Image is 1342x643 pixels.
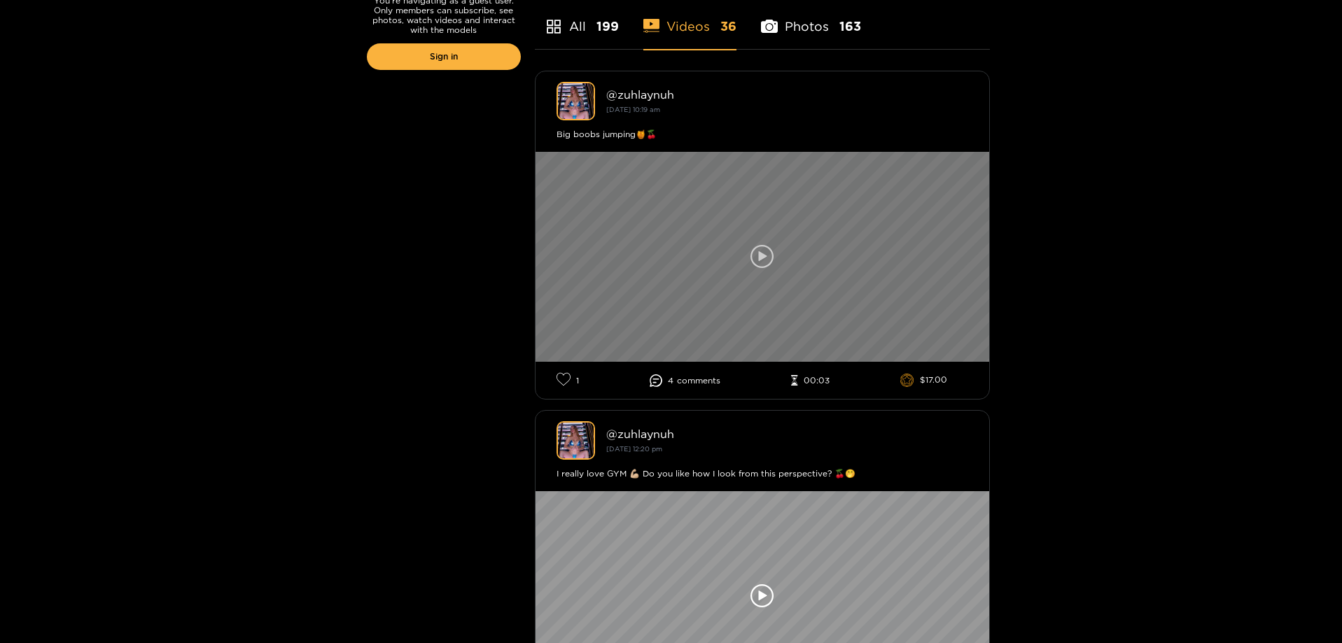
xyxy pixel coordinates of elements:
li: 00:03 [791,375,830,386]
span: appstore [545,18,562,35]
span: 36 [720,17,736,35]
span: 163 [839,17,861,35]
li: $17.00 [900,374,947,388]
span: comment s [677,376,720,386]
img: zuhlaynuh [557,421,595,460]
div: @ zuhlaynuh [606,88,968,101]
a: Sign in [367,43,521,70]
span: 199 [596,17,619,35]
small: [DATE] 12:20 pm [606,445,662,453]
div: I really love GYM 💪🏼 Do you like how I look from this perspective? 🍒🤭 [557,467,968,481]
div: Big boobs jumping🍯🍒 [557,127,968,141]
li: 4 [650,374,720,387]
div: @ zuhlaynuh [606,428,968,440]
small: [DATE] 10:19 am [606,106,660,113]
img: zuhlaynuh [557,82,595,120]
li: 1 [557,372,579,388]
